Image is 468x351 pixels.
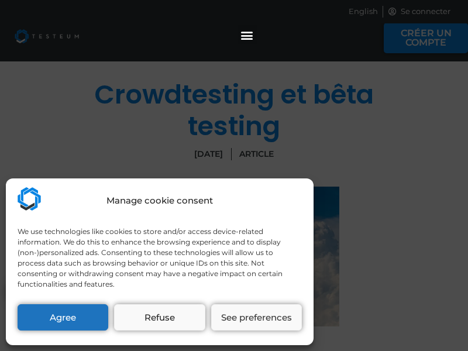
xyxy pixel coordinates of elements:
[18,187,41,211] img: Testeum.com - Application crowdtesting platform
[211,304,302,331] button: See preferences
[18,304,108,331] button: Agree
[114,304,205,331] button: Refuse
[238,25,257,44] div: Permuter le menu
[18,226,301,290] div: We use technologies like cookies to store and/or access device-related information. We do this to...
[106,194,213,208] div: Manage cookie consent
